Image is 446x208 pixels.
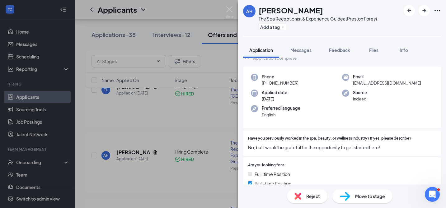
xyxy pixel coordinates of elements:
button: PlusAdd a tag [259,24,286,30]
span: Source [353,90,367,96]
span: Info [400,47,408,53]
span: Reject [306,193,320,200]
span: Move to stage [355,193,385,200]
h1: [PERSON_NAME] [259,5,323,16]
span: Files [369,47,378,53]
span: [DATE] [262,96,287,102]
button: ArrowRight [419,5,430,16]
span: Email [353,74,421,80]
span: Indeed [353,96,367,102]
span: English [262,112,300,118]
span: Feedback [329,47,350,53]
div: The Spa Receptionist & Experience Guide at Preston Forest [259,16,377,22]
span: Application [249,47,273,53]
span: Preferred language [262,105,300,111]
iframe: Intercom live chat [425,187,440,202]
span: Phone [262,74,298,80]
span: No, but I would be grateful for the opportunity to get started here! [248,144,436,151]
span: Part-time Position [255,180,291,187]
svg: Ellipses [434,7,441,14]
svg: Plus [281,25,285,29]
span: Applied date [262,90,287,96]
div: AH [246,8,252,14]
span: Full-time Position [255,171,290,178]
span: Messages [290,47,312,53]
span: Have you previously worked in the spa, beauty, or wellness industry? If yes, please describe? [248,136,411,141]
svg: ChevronUp [243,54,251,62]
button: ArrowLeftNew [404,5,415,16]
svg: ArrowRight [420,7,428,14]
div: Application complete [253,55,297,61]
span: Are you looking for a: [248,162,286,168]
svg: ArrowLeftNew [406,7,413,14]
span: [PHONE_NUMBER] [262,80,298,86]
span: [EMAIL_ADDRESS][DOMAIN_NAME] [353,80,421,86]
